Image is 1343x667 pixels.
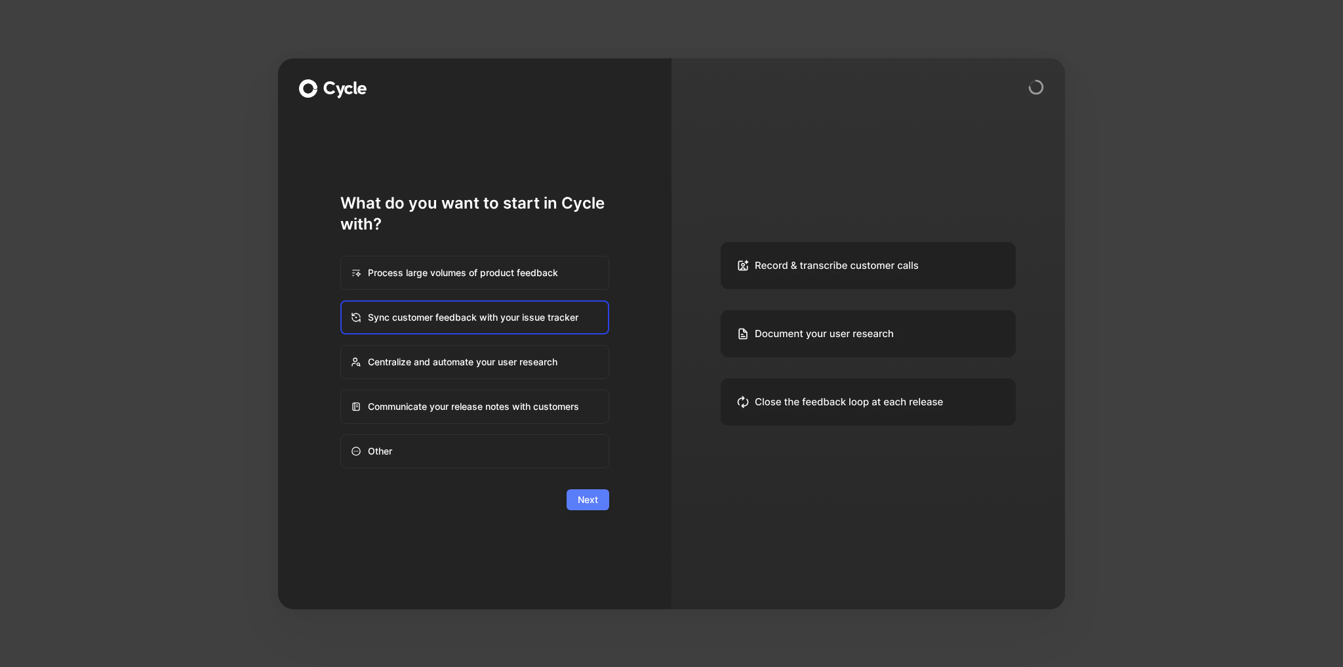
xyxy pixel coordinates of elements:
h1: What do you want to start in Cycle with? [340,193,609,235]
div: Process large volumes of product feedback [342,257,608,289]
div: Sync customer feedback with your issue tracker [342,302,608,333]
button: Next [567,489,609,510]
div: Communicate your release notes with customers [342,391,608,422]
span: Next [578,492,598,508]
div: Other [342,435,608,467]
div: Centralize and automate your user research [342,346,608,378]
img: linear.dark-B-Upz-9g.webp [671,58,1065,609]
